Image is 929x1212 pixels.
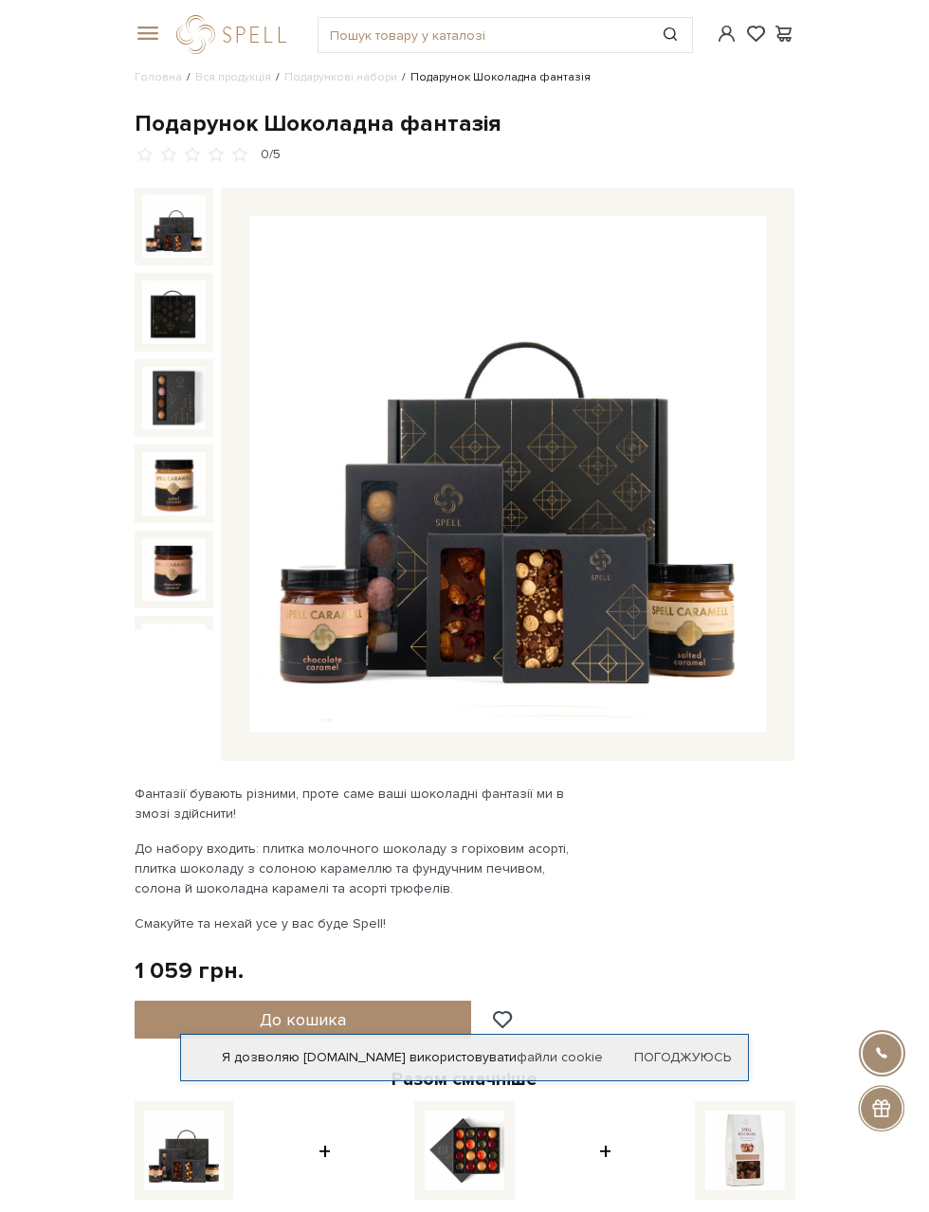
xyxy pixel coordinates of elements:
[517,1049,603,1065] a: файли cookie
[261,146,281,164] div: 0/5
[142,624,206,687] img: Подарунок Шоколадна фантазія
[135,839,579,898] p: До набору входить: плитка молочного шоколаду з горіховим асорті, плитка шоколаду з солоною караме...
[135,1001,471,1039] button: До кошика
[260,1009,346,1030] span: До кошика
[142,538,206,602] img: Подарунок Шоколадна фантазія
[135,70,182,84] a: Головна
[181,1049,748,1066] div: Я дозволяю [DOMAIN_NAME] використовувати
[135,914,579,933] p: Смакуйте та нехай усе у вас буде Spell!
[176,15,295,54] a: logo
[135,956,244,986] div: 1 059 грн.
[705,1111,785,1190] img: Цукерки Рошер з молочного шоколаду з кокосом та мигдалем
[195,70,271,84] a: Вся продукція
[249,216,766,733] img: Подарунок Шоколадна фантазія
[397,69,591,86] li: Подарунок Шоколадна фантазія
[142,195,206,259] img: Подарунок Шоколадна фантазія
[142,280,206,344] img: Подарунок Шоколадна фантазія
[284,70,397,84] a: Подарункові набори
[144,1111,224,1190] img: Подарунок Шоколадна фантазія
[648,18,692,52] button: Пошук товару у каталозі
[135,109,794,138] div: Подарунок Шоколадна фантазія
[142,452,206,516] img: Подарунок Шоколадна фантазія
[135,784,579,823] p: Фантазії бувають різними, проте саме ваші шоколадні фантазії ми в змозі здійснити!
[425,1111,504,1190] img: Сет цукерок Розважник
[319,18,648,52] input: Пошук товару у каталозі
[135,1067,794,1092] div: Разом смачніше
[142,367,206,430] img: Подарунок Шоколадна фантазія
[634,1049,731,1066] a: Погоджуюсь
